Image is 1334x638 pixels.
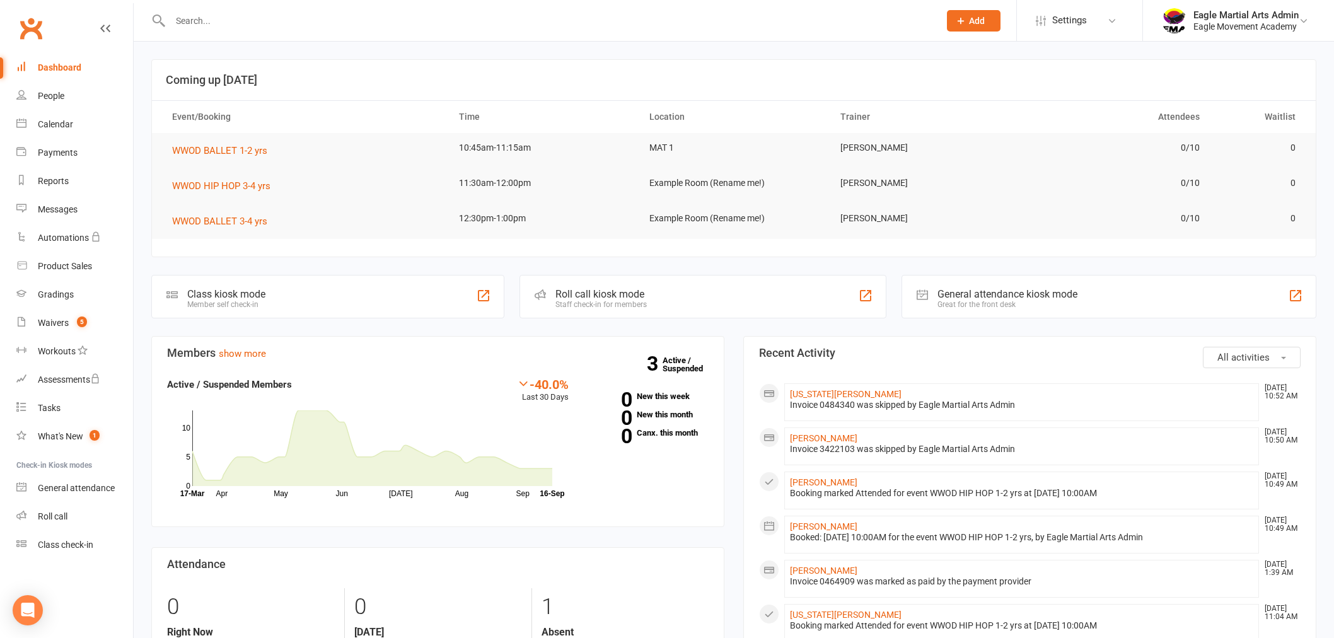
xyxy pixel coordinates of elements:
[38,483,115,493] div: General attendance
[1258,560,1300,577] time: [DATE] 1:39 AM
[16,167,133,195] a: Reports
[16,531,133,559] a: Class kiosk mode
[16,309,133,337] a: Waivers 5
[790,488,1253,499] div: Booking marked Attended for event WWOD HIP HOP 1-2 yrs at [DATE] 10:00AM
[448,168,639,198] td: 11:30am-12:00pm
[167,379,292,390] strong: Active / Suspended Members
[1258,384,1300,400] time: [DATE] 10:52 AM
[555,288,647,300] div: Roll call kiosk mode
[588,390,632,409] strong: 0
[588,427,632,446] strong: 0
[38,403,61,413] div: Tasks
[38,511,67,521] div: Roll call
[90,430,100,441] span: 1
[1193,21,1299,32] div: Eagle Movement Academy
[937,300,1077,309] div: Great for the front desk
[16,139,133,167] a: Payments
[638,168,829,198] td: Example Room (Rename me!)
[588,409,632,427] strong: 0
[38,540,93,550] div: Class check-in
[187,300,265,309] div: Member self check-in
[38,261,92,271] div: Product Sales
[555,300,647,309] div: Staff check-in for members
[354,626,521,638] strong: [DATE]
[166,74,1302,86] h3: Coming up [DATE]
[790,433,857,443] a: [PERSON_NAME]
[16,82,133,110] a: People
[1258,428,1300,444] time: [DATE] 10:50 AM
[38,346,76,356] div: Workouts
[588,392,709,400] a: 0New this week
[969,16,985,26] span: Add
[448,101,639,133] th: Time
[167,626,335,638] strong: Right Now
[167,347,709,359] h3: Members
[790,389,902,399] a: [US_STATE][PERSON_NAME]
[448,204,639,233] td: 12:30pm-1:00pm
[1258,605,1300,621] time: [DATE] 11:04 AM
[354,588,521,626] div: 0
[16,366,133,394] a: Assessments
[16,252,133,281] a: Product Sales
[829,133,1020,163] td: [PERSON_NAME]
[1258,472,1300,489] time: [DATE] 10:49 AM
[38,431,83,441] div: What's New
[38,318,69,328] div: Waivers
[166,12,931,30] input: Search...
[790,444,1253,455] div: Invoice 3422103 was skipped by Eagle Martial Arts Admin
[1203,347,1301,368] button: All activities
[15,13,47,44] a: Clubworx
[790,565,857,576] a: [PERSON_NAME]
[588,410,709,419] a: 0New this month
[172,143,276,158] button: WWOD BALLET 1-2 yrs
[38,233,89,243] div: Automations
[16,224,133,252] a: Automations
[13,595,43,625] div: Open Intercom Messenger
[1020,168,1211,198] td: 0/10
[647,354,663,373] strong: 3
[38,62,81,72] div: Dashboard
[542,626,709,638] strong: Absent
[790,620,1253,631] div: Booking marked Attended for event WWOD HIP HOP 1-2 yrs at [DATE] 10:00AM
[1020,204,1211,233] td: 0/10
[517,377,569,391] div: -40.0%
[16,54,133,82] a: Dashboard
[38,148,78,158] div: Payments
[172,178,279,194] button: WWOD HIP HOP 3-4 yrs
[1211,168,1306,198] td: 0
[219,348,266,359] a: show more
[16,422,133,451] a: What's New1
[448,133,639,163] td: 10:45am-11:15am
[790,400,1253,410] div: Invoice 0484340 was skipped by Eagle Martial Arts Admin
[172,214,276,229] button: WWOD BALLET 3-4 yrs
[937,288,1077,300] div: General attendance kiosk mode
[38,91,64,101] div: People
[172,180,270,192] span: WWOD HIP HOP 3-4 yrs
[172,216,267,227] span: WWOD BALLET 3-4 yrs
[16,474,133,502] a: General attendance kiosk mode
[1211,204,1306,233] td: 0
[1020,133,1211,163] td: 0/10
[1258,516,1300,533] time: [DATE] 10:49 AM
[790,576,1253,587] div: Invoice 0464909 was marked as paid by the payment provider
[638,204,829,233] td: Example Room (Rename me!)
[638,101,829,133] th: Location
[1211,101,1306,133] th: Waitlist
[542,588,709,626] div: 1
[517,377,569,404] div: Last 30 Days
[172,145,267,156] span: WWOD BALLET 1-2 yrs
[167,558,709,571] h3: Attendance
[638,133,829,163] td: MAT 1
[1217,352,1270,363] span: All activities
[187,288,265,300] div: Class kiosk mode
[829,168,1020,198] td: [PERSON_NAME]
[790,477,857,487] a: [PERSON_NAME]
[16,195,133,224] a: Messages
[1020,101,1211,133] th: Attendees
[16,337,133,366] a: Workouts
[790,532,1253,543] div: Booked: [DATE] 10:00AM for the event WWOD HIP HOP 1-2 yrs, by Eagle Martial Arts Admin
[1193,9,1299,21] div: Eagle Martial Arts Admin
[16,502,133,531] a: Roll call
[588,429,709,437] a: 0Canx. this month
[38,176,69,186] div: Reports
